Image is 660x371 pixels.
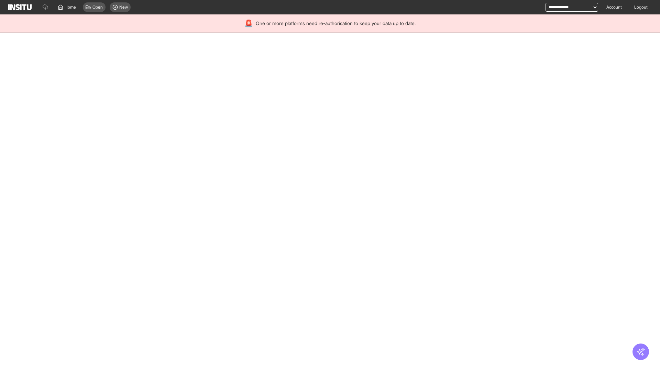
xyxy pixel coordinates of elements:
[256,20,416,27] span: One or more platforms need re-authorisation to keep your data up to date.
[244,19,253,28] div: 🚨
[119,4,128,10] span: New
[8,4,32,10] img: Logo
[65,4,76,10] span: Home
[92,4,103,10] span: Open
